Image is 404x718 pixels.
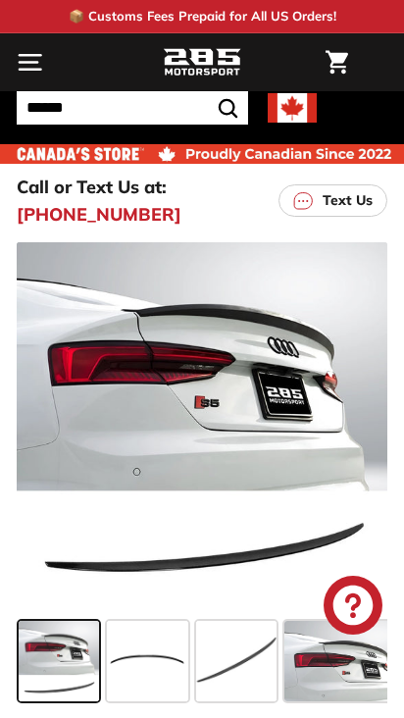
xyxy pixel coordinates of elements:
[278,184,387,217] a: Text Us
[316,34,358,90] a: Cart
[17,174,167,200] p: Call or Text Us at:
[69,7,336,26] p: 📦 Customs Fees Prepaid for All US Orders!
[318,576,388,640] inbox-online-store-chat: Shopify online store chat
[323,190,373,211] p: Text Us
[163,46,241,79] img: Logo_285_Motorsport_areodynamics_components
[17,201,181,228] a: [PHONE_NUMBER]
[17,91,248,125] input: Search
